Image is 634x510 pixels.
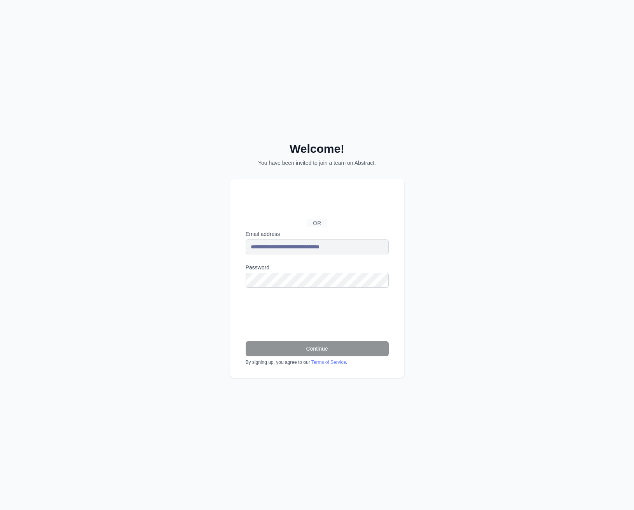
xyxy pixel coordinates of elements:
[230,159,404,167] p: You have been invited to join a team on Abstract.
[246,264,389,271] label: Password
[246,341,389,356] button: Continue
[246,359,389,365] div: By signing up, you agree to our .
[307,219,327,227] span: OR
[230,142,404,156] h2: Welcome!
[246,230,389,238] label: Email address
[246,297,364,327] iframe: reCAPTCHA
[242,197,391,214] iframe: Sign in with Google Button
[311,360,346,365] a: Terms of Service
